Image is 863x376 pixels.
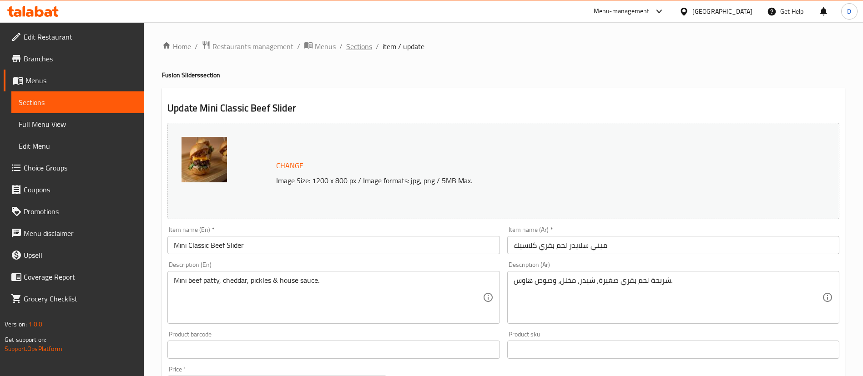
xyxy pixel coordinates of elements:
[4,222,144,244] a: Menu disclaimer
[4,26,144,48] a: Edit Restaurant
[24,184,137,195] span: Coupons
[167,101,839,115] h2: Update Mini Classic Beef Slider
[315,41,336,52] span: Menus
[692,6,752,16] div: [GEOGRAPHIC_DATA]
[4,70,144,91] a: Menus
[162,70,845,80] h4: Fusion Sliders section
[376,41,379,52] li: /
[383,41,424,52] span: item / update
[507,236,839,254] input: Enter name Ar
[24,228,137,239] span: Menu disclaimer
[5,334,46,346] span: Get support on:
[182,137,227,182] img: Mini_Classic_Beef_Slider638904963552806683.jpg
[202,40,293,52] a: Restaurants management
[346,41,372,52] a: Sections
[174,276,482,319] textarea: Mini beef patty, cheddar, pickles & house sauce.
[273,156,307,175] button: Change
[273,175,755,186] p: Image Size: 1200 x 800 px / Image formats: jpg, png / 5MB Max.
[4,288,144,310] a: Grocery Checklist
[195,41,198,52] li: /
[24,53,137,64] span: Branches
[24,162,137,173] span: Choice Groups
[304,40,336,52] a: Menus
[4,244,144,266] a: Upsell
[212,41,293,52] span: Restaurants management
[847,6,851,16] span: D
[507,341,839,359] input: Please enter product sku
[167,341,500,359] input: Please enter product barcode
[24,31,137,42] span: Edit Restaurant
[4,157,144,179] a: Choice Groups
[162,41,191,52] a: Home
[5,343,62,355] a: Support.OpsPlatform
[4,201,144,222] a: Promotions
[11,91,144,113] a: Sections
[514,276,822,319] textarea: شريحة لحم بقري صغيرة، شيدر، مخلل، وصوص هاوس.
[4,48,144,70] a: Branches
[594,6,650,17] div: Menu-management
[11,135,144,157] a: Edit Menu
[25,75,137,86] span: Menus
[19,97,137,108] span: Sections
[19,140,137,151] span: Edit Menu
[24,271,137,282] span: Coverage Report
[339,41,343,52] li: /
[297,41,300,52] li: /
[24,293,137,304] span: Grocery Checklist
[24,250,137,261] span: Upsell
[28,318,42,330] span: 1.0.0
[167,236,500,254] input: Enter name En
[4,266,144,288] a: Coverage Report
[11,113,144,135] a: Full Menu View
[162,40,845,52] nav: breadcrumb
[5,318,27,330] span: Version:
[276,159,303,172] span: Change
[4,179,144,201] a: Coupons
[24,206,137,217] span: Promotions
[19,119,137,130] span: Full Menu View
